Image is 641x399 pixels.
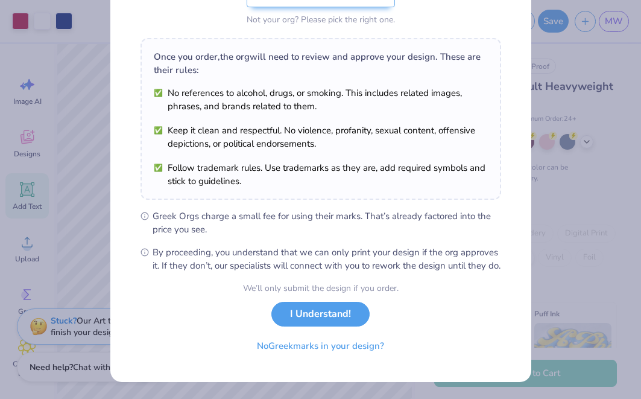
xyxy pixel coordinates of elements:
[154,86,488,113] li: No references to alcohol, drugs, or smoking. This includes related images, phrases, and brands re...
[154,50,488,77] div: Once you order, the org will need to review and approve your design. These are their rules:
[271,302,370,327] button: I Understand!
[153,209,501,236] span: Greek Orgs charge a small fee for using their marks. That’s already factored into the price you see.
[154,161,488,188] li: Follow trademark rules. Use trademarks as they are, add required symbols and stick to guidelines.
[247,334,394,359] button: NoGreekmarks in your design?
[243,282,399,295] div: We’ll only submit the design if you order.
[153,246,501,272] span: By proceeding, you understand that we can only print your design if the org approves it. If they ...
[154,124,488,150] li: Keep it clean and respectful. No violence, profanity, sexual content, offensive depictions, or po...
[247,13,395,26] div: Not your org? Please pick the right one.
